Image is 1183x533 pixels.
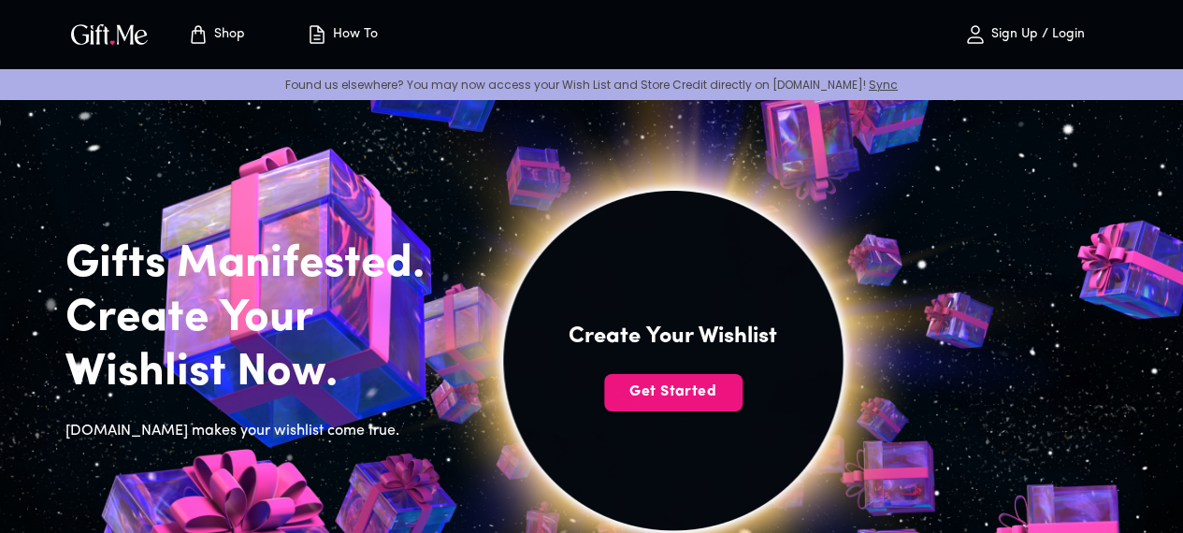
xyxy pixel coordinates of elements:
h4: Create Your Wishlist [569,322,777,352]
p: Sign Up / Login [987,27,1085,43]
a: Sync [869,77,898,93]
p: How To [328,27,378,43]
img: GiftMe Logo [67,21,151,48]
button: Get Started [604,374,743,411]
button: GiftMe Logo [65,23,153,46]
h2: Wishlist Now. [65,346,454,400]
button: Sign Up / Login [931,5,1118,65]
p: Found us elsewhere? You may now access your Wish List and Store Credit directly on [DOMAIN_NAME]! [15,77,1168,93]
button: Store page [165,5,267,65]
h2: Gifts Manifested. [65,238,454,292]
p: Shop [209,27,245,43]
button: How To [290,5,393,65]
h6: [DOMAIN_NAME] makes your wishlist come true. [65,419,454,443]
img: how-to.svg [306,23,328,46]
span: Get Started [604,382,743,402]
h2: Create Your [65,292,454,346]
